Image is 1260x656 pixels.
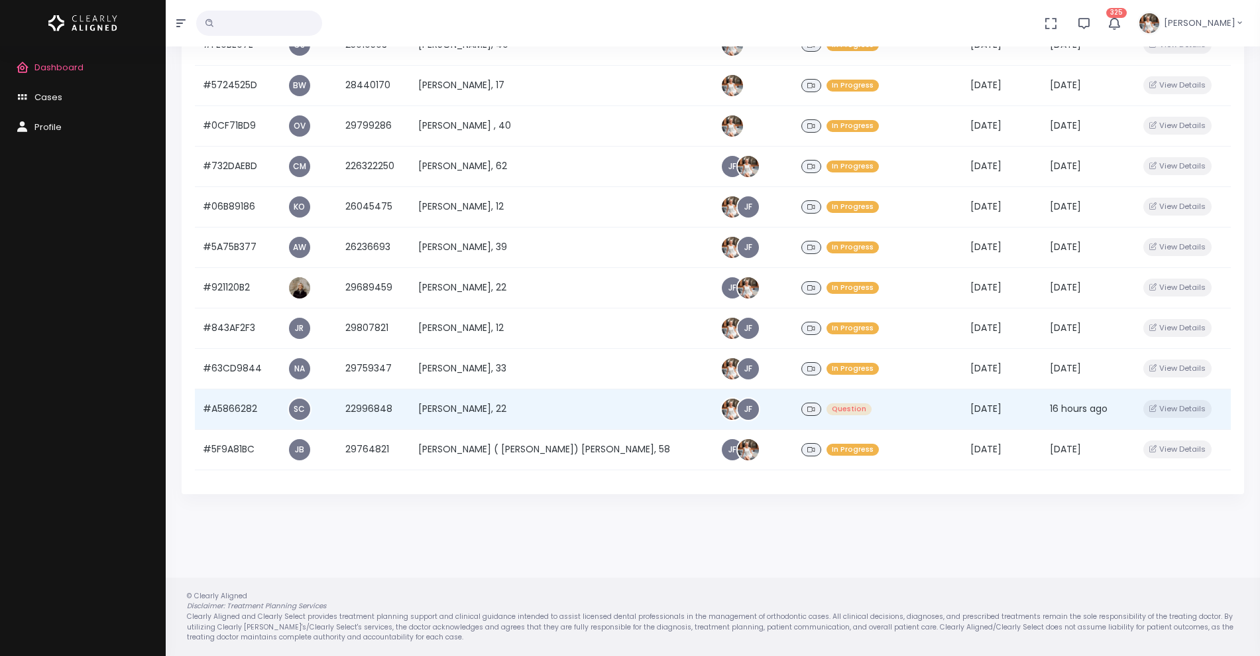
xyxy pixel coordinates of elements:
[289,156,310,177] a: CM
[337,146,411,186] td: 226322250
[970,119,1002,132] span: [DATE]
[1143,117,1212,135] button: View Details
[827,241,879,254] span: In Progress
[1143,198,1212,216] button: View Details
[410,389,713,429] td: [PERSON_NAME], 22
[195,227,280,267] td: #5A75B377
[827,363,879,375] span: In Progress
[195,146,280,186] td: #732DAEBD
[289,196,310,218] a: KO
[827,282,879,295] span: In Progress
[48,9,117,37] img: Logo Horizontal
[195,105,280,146] td: #0CF71BD9
[337,65,411,105] td: 28440170
[289,75,310,96] a: BW
[289,237,310,258] a: AW
[410,227,713,267] td: [PERSON_NAME], 39
[187,601,326,611] em: Disclaimer: Treatment Planning Services
[174,591,1252,643] div: © Clearly Aligned Clearly Aligned and Clearly Select provides treatment planning support and clin...
[970,321,1002,334] span: [DATE]
[34,61,84,74] span: Dashboard
[1143,319,1212,337] button: View Details
[195,348,280,389] td: #63CD9844
[738,318,759,339] a: JF
[1143,238,1212,256] button: View Details
[1050,200,1081,213] span: [DATE]
[1050,119,1081,132] span: [DATE]
[1050,442,1081,456] span: [DATE]
[827,322,879,335] span: In Progress
[195,267,280,308] td: #921120B2
[1050,402,1108,415] span: 16 hours ago
[337,105,411,146] td: 29799286
[337,389,411,429] td: 22996848
[289,439,310,460] a: JB
[970,402,1002,415] span: [DATE]
[195,65,280,105] td: #5724525D
[827,403,872,416] span: Question
[289,115,310,137] a: OV
[410,65,713,105] td: [PERSON_NAME], 17
[410,308,713,348] td: [PERSON_NAME], 12
[738,399,759,420] a: JF
[195,186,280,227] td: #06B89186
[970,361,1002,375] span: [DATE]
[970,442,1002,456] span: [DATE]
[970,78,1002,92] span: [DATE]
[1106,8,1127,18] span: 325
[738,196,759,218] a: JF
[1050,240,1081,253] span: [DATE]
[1143,279,1212,296] button: View Details
[827,80,879,92] span: In Progress
[289,318,310,339] a: JR
[410,105,713,146] td: [PERSON_NAME] , 40
[1143,157,1212,175] button: View Details
[337,267,411,308] td: 29689459
[738,358,759,379] a: JF
[722,277,743,298] a: JF
[337,308,411,348] td: 29807821
[1050,361,1081,375] span: [DATE]
[1143,440,1212,458] button: View Details
[195,389,280,429] td: #A5866282
[195,308,280,348] td: #843AF2F3
[1143,76,1212,94] button: View Details
[970,281,1002,294] span: [DATE]
[289,358,310,379] span: NA
[1050,78,1081,92] span: [DATE]
[970,200,1002,213] span: [DATE]
[34,91,62,103] span: Cases
[410,348,713,389] td: [PERSON_NAME], 33
[337,186,411,227] td: 26045475
[1143,400,1212,418] button: View Details
[1050,281,1081,294] span: [DATE]
[289,399,310,420] a: SC
[410,429,713,470] td: [PERSON_NAME] ( [PERSON_NAME]) [PERSON_NAME], 58
[410,186,713,227] td: [PERSON_NAME], 12
[1050,321,1081,334] span: [DATE]
[738,237,759,258] a: JF
[722,439,743,460] a: JF
[722,156,743,177] a: JF
[1164,17,1235,30] span: [PERSON_NAME]
[827,201,879,214] span: In Progress
[1050,159,1081,172] span: [DATE]
[827,444,879,456] span: In Progress
[410,146,713,186] td: [PERSON_NAME], 62
[827,120,879,133] span: In Progress
[970,240,1002,253] span: [DATE]
[337,429,411,470] td: 29764821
